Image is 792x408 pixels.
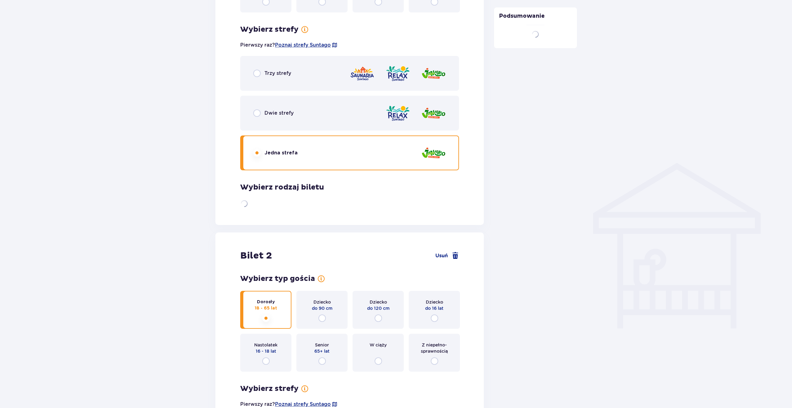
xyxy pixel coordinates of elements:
p: Podsumowanie [494,12,577,25]
h3: Wybierz typ gościa [240,274,315,283]
span: Nastolatek [254,342,277,348]
img: Saunaria [350,65,375,82]
span: Jedna strefa [264,149,298,156]
a: Usuń [435,252,459,259]
img: Relax [385,104,410,122]
span: Dorosły [257,299,275,305]
img: Jamango [421,104,446,122]
span: Dziecko [426,299,443,305]
span: Dziecko [370,299,387,305]
span: 16 - 18 lat [256,348,276,354]
img: Relax [385,65,410,82]
a: Poznaj strefy Suntago [275,42,331,48]
span: 65+ lat [314,348,330,354]
span: Dwie strefy [264,110,294,117]
span: do 90 cm [312,305,332,311]
h2: Bilet 2 [240,250,272,262]
span: Senior [315,342,329,348]
span: Z niepełno­sprawnością [414,342,454,354]
h3: Wybierz strefy [240,25,299,34]
h3: Wybierz strefy [240,384,299,393]
span: Usuń [435,252,448,259]
span: do 16 lat [425,305,443,311]
h3: Wybierz rodzaj biletu [240,183,324,192]
span: Dziecko [313,299,331,305]
img: Jamango [421,65,446,82]
p: Pierwszy raz? [240,42,338,48]
p: Pierwszy raz? [240,401,338,408]
span: do 120 cm [367,305,389,311]
span: Trzy strefy [264,70,291,77]
img: Jamango [421,144,446,162]
img: loader [531,30,539,38]
a: Poznaj strefy Suntago [275,401,331,408]
span: W ciąży [370,342,387,348]
span: 18 - 65 lat [255,305,277,311]
img: loader [240,199,248,208]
